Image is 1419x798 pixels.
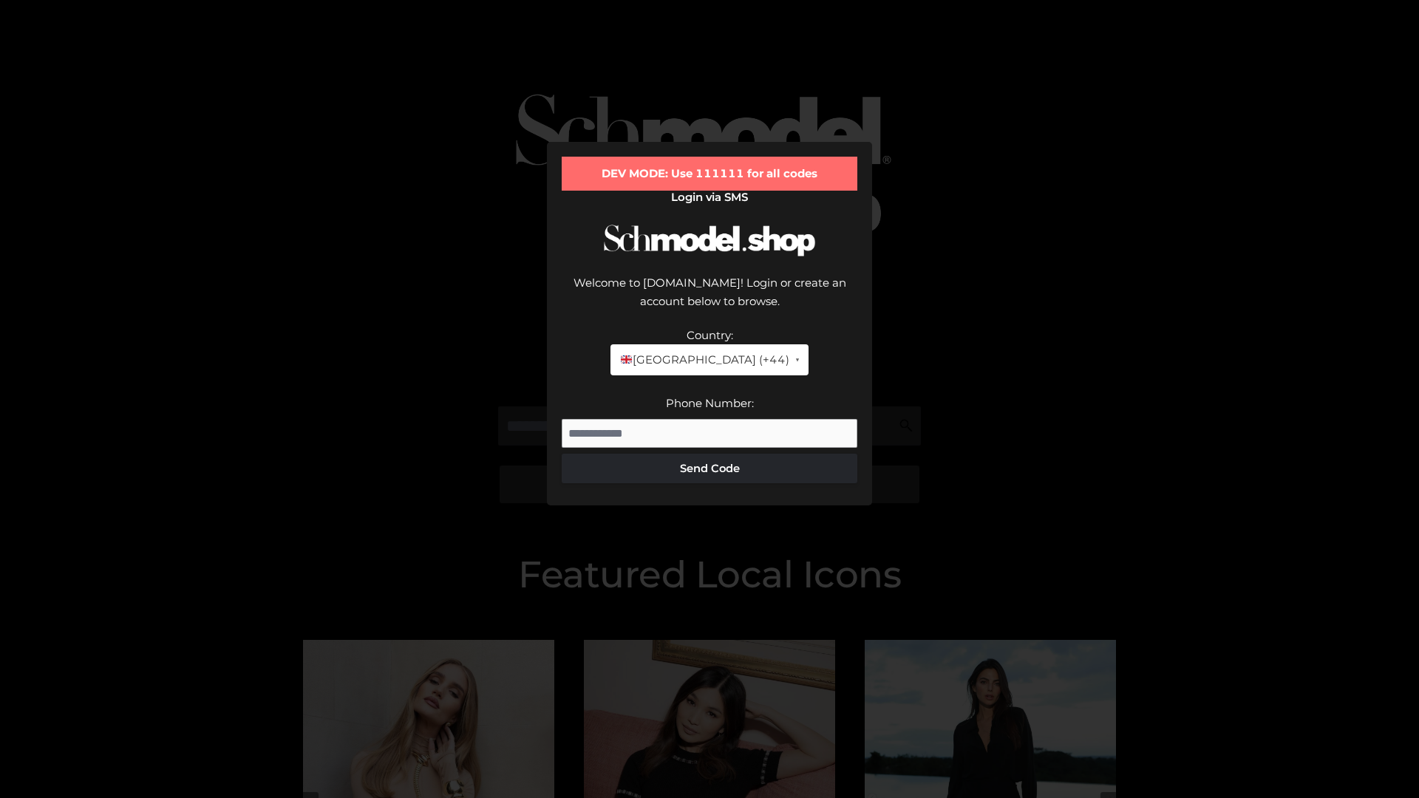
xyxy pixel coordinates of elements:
div: Welcome to [DOMAIN_NAME]! Login or create an account below to browse. [562,273,857,326]
div: DEV MODE: Use 111111 for all codes [562,157,857,191]
img: Schmodel Logo [599,211,820,270]
h2: Login via SMS [562,191,857,204]
button: Send Code [562,454,857,483]
span: [GEOGRAPHIC_DATA] (+44) [619,350,789,369]
img: 🇬🇧 [621,354,632,365]
label: Country: [687,328,733,342]
label: Phone Number: [666,396,754,410]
